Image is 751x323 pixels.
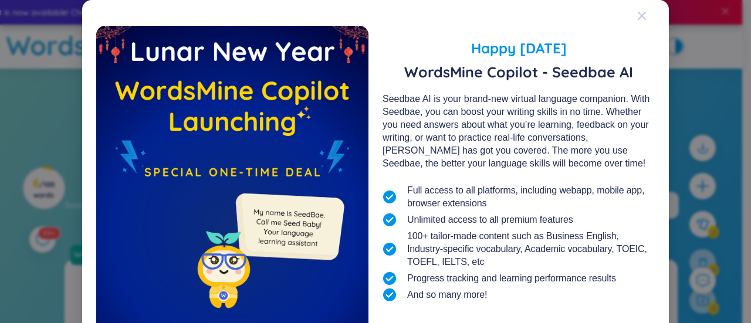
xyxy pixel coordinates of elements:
span: WordsMine Copilot - Seedbae AI [383,63,655,81]
span: 100+ tailor-made content such as Business English, Industry-specific vocabulary, Academic vocabul... [407,230,655,268]
span: Happy [DATE] [383,38,655,59]
div: Seedbae AI is your brand-new virtual language companion. With Seedbae, you can boost your writing... [383,93,655,170]
span: Progress tracking and learning performance results [407,272,616,285]
span: Full access to all platforms, including webapp, mobile app, browser extensions [407,184,655,210]
span: And so many more! [407,288,487,301]
span: Unlimited access to all premium features [407,213,573,226]
img: minionSeedbaeMessage.35ffe99e.png [230,169,347,286]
